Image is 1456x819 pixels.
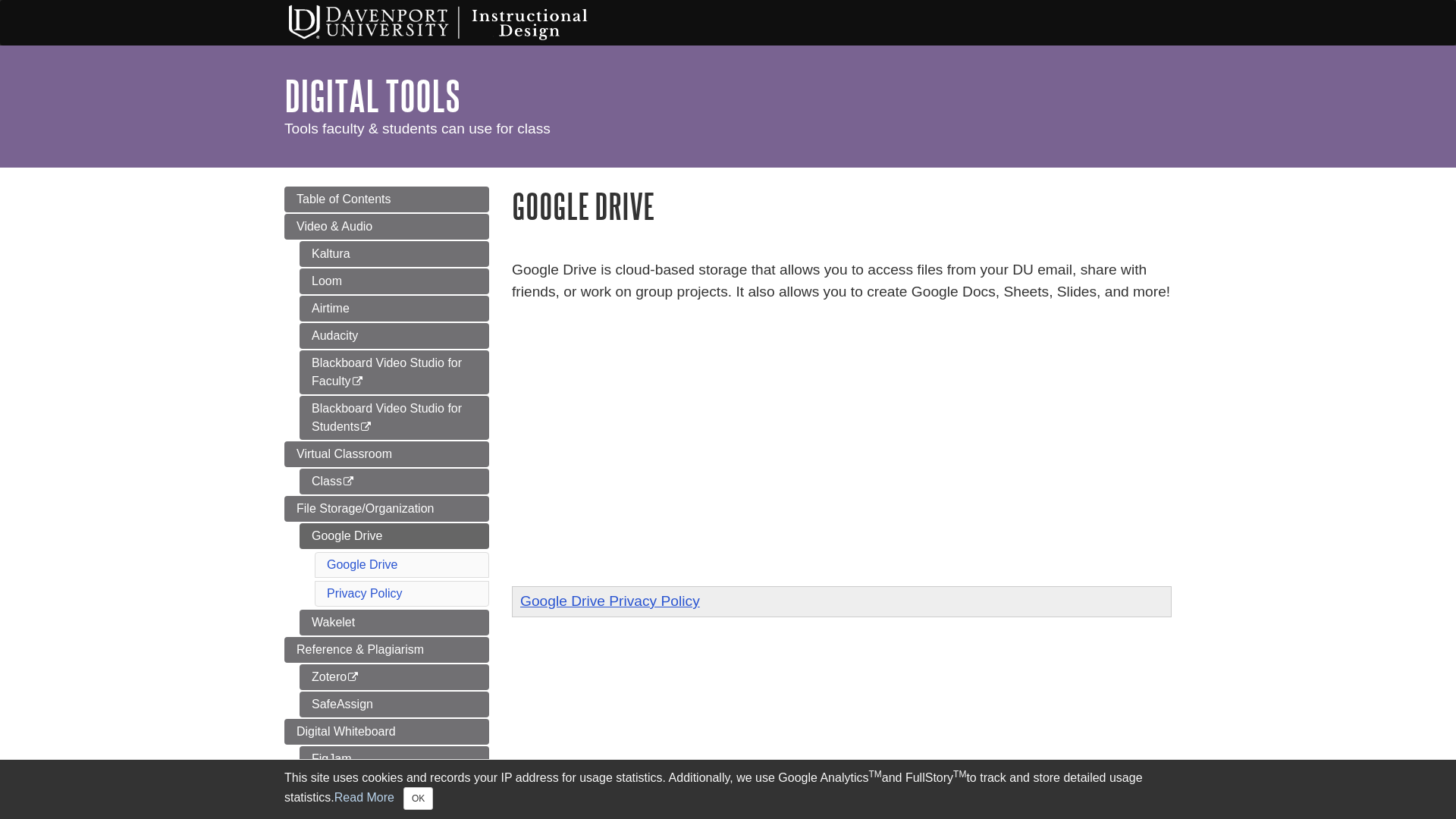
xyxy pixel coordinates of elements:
iframe: YouTube video player [512,310,937,549]
i: This link opens in a new window [359,422,372,432]
a: Blackboard Video Studio for Students [300,396,489,440]
a: Kaltura [300,241,489,267]
a: SafeAssign [300,692,489,717]
a: Loom [300,268,489,294]
span: Video & Audio [297,220,372,233]
button: Close [403,787,433,810]
a: Privacy Policy [327,587,403,600]
span: File Storage/Organization [297,502,434,515]
a: Video & Audio [284,214,489,240]
img: Davenport University Instructional Design [277,4,641,42]
a: Zotero [300,664,489,690]
a: File Storage/Organization [284,496,489,522]
a: Audacity [300,323,489,349]
span: Digital Whiteboard [297,725,396,738]
h1: Google Drive [512,187,1172,225]
a: Read More [334,791,394,804]
a: Reference & Plagiarism [284,637,489,663]
a: Virtual Classroom [284,441,489,467]
sup: TM [953,769,966,780]
i: This link opens in a new window [347,673,359,682]
sup: TM [868,769,881,780]
a: FigJam [300,746,489,772]
div: This site uses cookies and records your IP address for usage statistics. Additionally, we use Goo... [284,769,1172,810]
span: Table of Contents [297,193,391,206]
a: Google Drive [327,558,397,571]
a: Airtime [300,296,489,322]
a: Google Drive [300,523,489,549]
a: Google Drive Privacy Policy [520,593,700,609]
a: Digital Whiteboard [284,719,489,745]
a: Table of Contents [284,187,489,212]
span: Reference & Plagiarism [297,643,424,656]
p: Google Drive is cloud-based storage that allows you to access files from your DU email, share wit... [512,259,1172,303]
a: Class [300,469,489,494]
a: Blackboard Video Studio for Faculty [300,350,489,394]
a: Wakelet [300,610,489,635]
span: Tools faculty & students can use for class [284,121,551,136]
a: Digital Tools [284,72,460,119]
i: This link opens in a new window [342,477,355,487]
span: Virtual Classroom [297,447,392,460]
i: This link opens in a new window [351,377,364,387]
